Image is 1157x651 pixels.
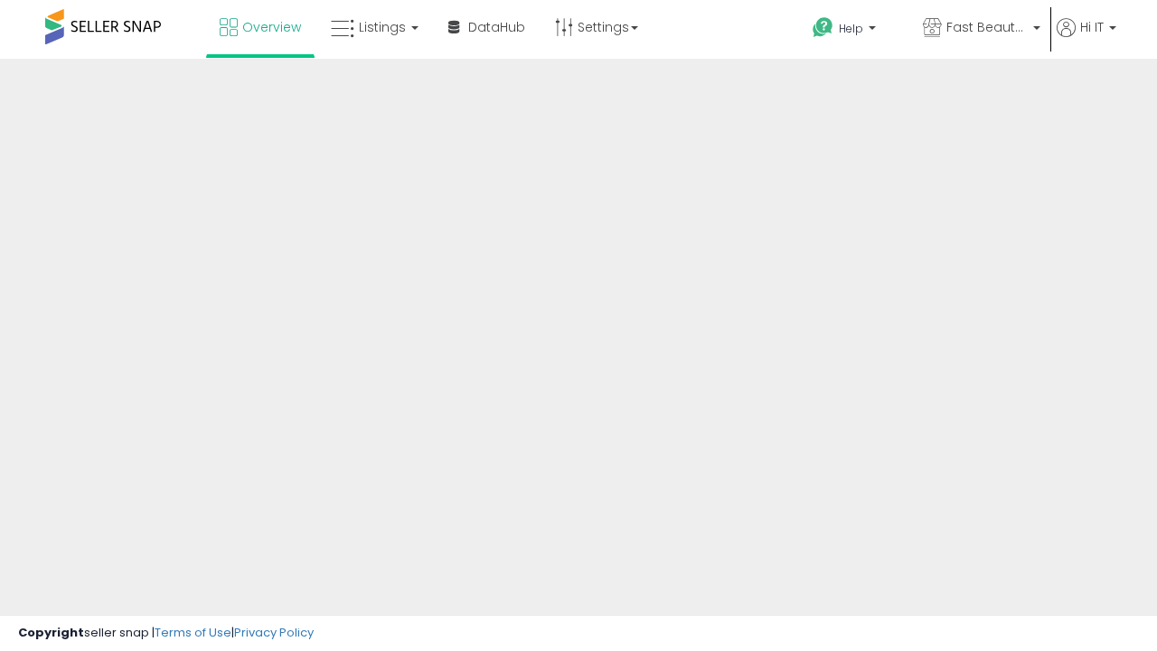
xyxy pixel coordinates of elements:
[839,21,863,36] span: Help
[18,625,314,642] div: seller snap | |
[1080,18,1104,36] span: Hi IT
[155,624,231,641] a: Terms of Use
[468,18,525,36] span: DataHub
[242,18,301,36] span: Overview
[234,624,314,641] a: Privacy Policy
[812,16,834,39] i: Get Help
[359,18,406,36] span: Listings
[798,3,907,59] a: Help
[1057,18,1116,59] a: Hi IT
[946,18,1028,36] span: Fast Beauty ([GEOGRAPHIC_DATA])
[18,624,84,641] strong: Copyright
